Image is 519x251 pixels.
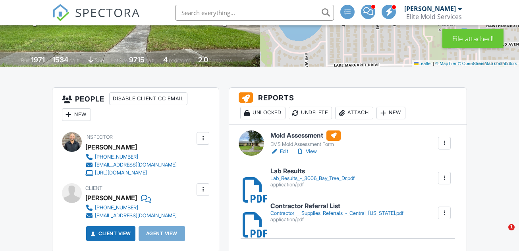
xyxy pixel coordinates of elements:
a: [EMAIL_ADDRESS][DOMAIN_NAME] [85,212,177,220]
div: [EMAIL_ADDRESS][DOMAIN_NAME] [95,162,177,168]
div: Undelete [289,107,332,119]
div: 1971 [31,56,45,64]
span: Built [21,57,30,63]
h6: Lab Results [270,168,355,175]
div: application/pdf [270,217,403,223]
div: [URL][DOMAIN_NAME] [95,170,147,176]
span: sq.ft. [146,57,156,63]
a: © MapTiler [435,61,457,66]
div: Elite Mold Services [406,13,462,21]
a: [EMAIL_ADDRESS][DOMAIN_NAME] [85,161,177,169]
span: slab [95,57,104,63]
span: sq. ft. [69,57,81,63]
div: application/pdf [270,182,355,188]
a: Client View [89,230,131,238]
div: 2.0 [198,56,208,64]
span: bedrooms [169,57,191,63]
span: Client [85,185,102,191]
h6: Mold Assessment [270,130,341,141]
div: Lab_Results_-_3006_Bay_Tree_Dr.pdf [270,175,355,182]
input: Search everything... [175,5,334,21]
span: | [433,61,434,66]
div: [PERSON_NAME] [85,141,137,153]
div: File attached! [442,29,504,48]
a: View [296,148,317,155]
span: Lot Size [111,57,128,63]
a: Leaflet [414,61,432,66]
div: [PHONE_NUMBER] [95,205,138,211]
a: [PHONE_NUMBER] [85,204,177,212]
a: Mold Assessment EMS Mold Assessment Form [270,130,341,148]
div: [PERSON_NAME] [404,5,456,13]
a: Edit [270,148,288,155]
div: [PERSON_NAME] [85,192,137,204]
div: EMS Mold Assessment Form [270,141,341,148]
div: Unlocked [240,107,286,119]
span: bathrooms [209,57,232,63]
span: Inspector [85,134,113,140]
div: Contractor___Supplies_Referrals_-_Central_[US_STATE].pdf [270,210,403,217]
img: The Best Home Inspection Software - Spectora [52,4,69,21]
div: 4 [163,56,168,64]
div: [PHONE_NUMBER] [95,154,138,160]
div: New [62,108,91,121]
h3: People [52,88,219,126]
div: 1534 [52,56,68,64]
iframe: Intercom live chat [492,224,511,243]
a: [PHONE_NUMBER] [85,153,177,161]
span: SPECTORA [75,4,140,21]
a: © OpenStreetMap contributors [458,61,517,66]
div: Disable Client CC Email [109,92,187,105]
h3: Reports [229,88,467,124]
a: Lab Results Lab_Results_-_3006_Bay_Tree_Dr.pdf application/pdf [270,168,355,188]
a: [URL][DOMAIN_NAME] [85,169,177,177]
div: Attach [335,107,373,119]
span: 1 [508,224,515,230]
a: Contractor Referral List Contractor___Supplies_Referrals_-_Central_[US_STATE].pdf application/pdf [270,203,403,223]
div: New [376,107,405,119]
div: [EMAIL_ADDRESS][DOMAIN_NAME] [95,213,177,219]
a: SPECTORA [52,11,140,27]
h6: Contractor Referral List [270,203,403,210]
div: 9715 [129,56,145,64]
